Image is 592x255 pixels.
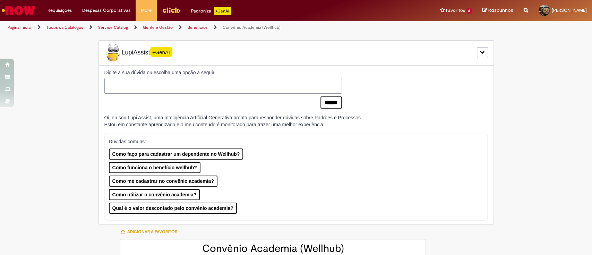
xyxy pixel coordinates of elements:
a: Página inicial [8,25,32,30]
button: Como utilizar o convênio academia? [109,189,200,200]
span: +GenAI [150,47,172,57]
span: Favoritos [446,7,465,14]
a: Convênio Academia (Wellhub) [223,25,281,30]
span: 6 [466,8,472,14]
a: Gente e Gestão [143,25,173,30]
a: Rascunhos [482,7,513,14]
button: Adicionar a Favoritos [120,224,181,239]
p: +GenAi [214,7,231,15]
a: Service Catalog [98,25,128,30]
h2: Convênio Academia (Wellhub) [127,243,419,254]
img: Lupi [104,44,122,61]
button: Como me cadastrar no convênio academia? [109,176,217,187]
div: Oi, eu sou Lupi Assist, uma Inteligência Artificial Generativa pronta para responder dúvidas sobr... [104,114,362,128]
span: LupiAssist [104,44,172,61]
span: Adicionar a Favoritos [127,229,177,235]
a: Benefícios [188,25,208,30]
ul: Trilhas de página [5,21,389,34]
img: ServiceNow [1,3,36,17]
a: Todos os Catálogos [46,25,83,30]
button: Como funciona o benefício wellhub? [109,162,200,173]
div: LupiLupiAssist+GenAI [98,40,494,65]
button: Qual é o valor descontado pelo convênio academia? [109,203,237,214]
span: Requisições [48,7,72,14]
div: Padroniza [191,7,231,15]
label: Digite a sua dúvida ou escolha uma opção a seguir [104,69,342,76]
span: Rascunhos [488,7,513,14]
button: Como faço para cadastrar um dependente no Wellhub? [109,148,243,160]
span: [PERSON_NAME] [552,7,587,13]
span: Despesas Corporativas [82,7,130,14]
img: click_logo_yellow_360x200.png [162,5,181,15]
span: More [141,7,152,14]
p: Dúvidas comuns: [109,138,475,145]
